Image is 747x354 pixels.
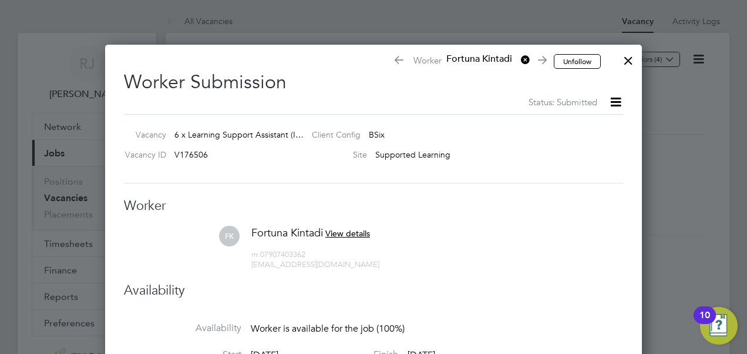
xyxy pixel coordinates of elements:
span: Fortuna Kintadi [251,226,323,239]
span: Status: Submitted [529,96,597,108]
div: 10 [699,315,710,330]
label: Vacancy ID [119,149,166,160]
span: [EMAIL_ADDRESS][DOMAIN_NAME] [251,259,379,269]
label: Availability [124,322,241,335]
span: View details [325,228,370,239]
span: Supported Learning [375,149,450,160]
span: BSix [369,129,385,140]
span: m: [251,249,260,259]
span: 07907403362 [251,249,305,259]
button: Open Resource Center, 10 new notifications [700,307,738,345]
h3: Worker [124,198,623,215]
label: Client Config [302,129,361,140]
h3: Availability [124,282,623,299]
span: FK [219,226,240,246]
span: Fortuna Kintadi [442,53,530,66]
button: Unfollow [554,54,601,69]
label: Site [302,149,367,160]
span: Worker [393,53,545,69]
span: V176506 [174,149,208,160]
label: Vacancy [119,129,166,140]
h2: Worker Submission [124,61,623,109]
span: Worker is available for the job (100%) [251,323,405,335]
span: 6 x Learning Support Assistant (I… [174,129,304,140]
